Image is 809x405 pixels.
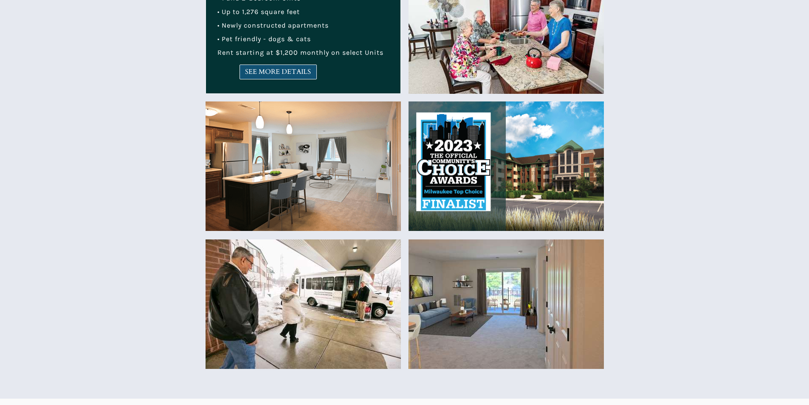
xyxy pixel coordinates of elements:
span: • Up to 1,276 square feet [217,8,300,16]
span: • Newly constructed apartments [217,21,329,29]
span: • Pet friendly - dogs & cats [217,35,311,43]
span: Rent starting at $1,200 monthly on select Units [217,48,383,56]
span: SEE MORE DETAILS [240,68,316,76]
a: SEE MORE DETAILS [240,65,317,79]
